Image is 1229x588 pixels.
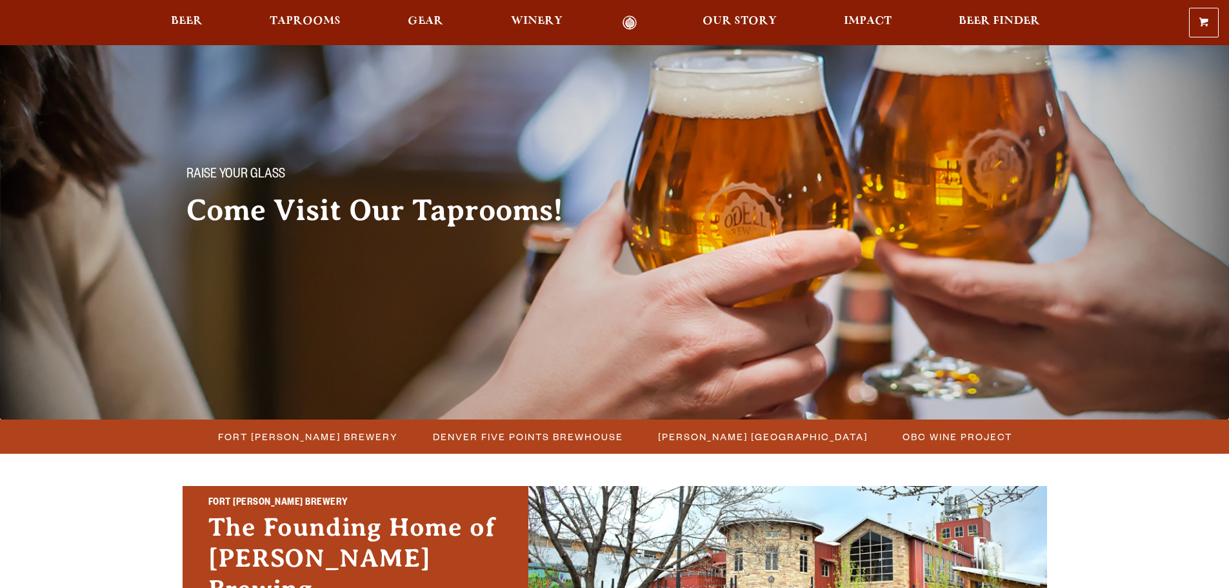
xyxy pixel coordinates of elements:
[950,15,1048,30] a: Beer Finder
[163,15,211,30] a: Beer
[511,16,563,26] span: Winery
[433,427,623,446] span: Denver Five Points Brewhouse
[270,16,341,26] span: Taprooms
[606,15,654,30] a: Odell Home
[658,427,868,446] span: [PERSON_NAME] [GEOGRAPHIC_DATA]
[959,16,1040,26] span: Beer Finder
[408,16,443,26] span: Gear
[425,427,630,446] a: Denver Five Points Brewhouse
[694,15,785,30] a: Our Story
[186,194,589,227] h2: Come Visit Our Taprooms!
[399,15,452,30] a: Gear
[650,427,874,446] a: [PERSON_NAME] [GEOGRAPHIC_DATA]
[186,167,285,184] span: Raise your glass
[835,15,900,30] a: Impact
[503,15,571,30] a: Winery
[261,15,349,30] a: Taprooms
[703,16,777,26] span: Our Story
[171,16,203,26] span: Beer
[210,427,405,446] a: Fort [PERSON_NAME] Brewery
[903,427,1012,446] span: OBC Wine Project
[895,427,1019,446] a: OBC Wine Project
[208,495,503,512] h2: Fort [PERSON_NAME] Brewery
[218,427,398,446] span: Fort [PERSON_NAME] Brewery
[844,16,892,26] span: Impact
